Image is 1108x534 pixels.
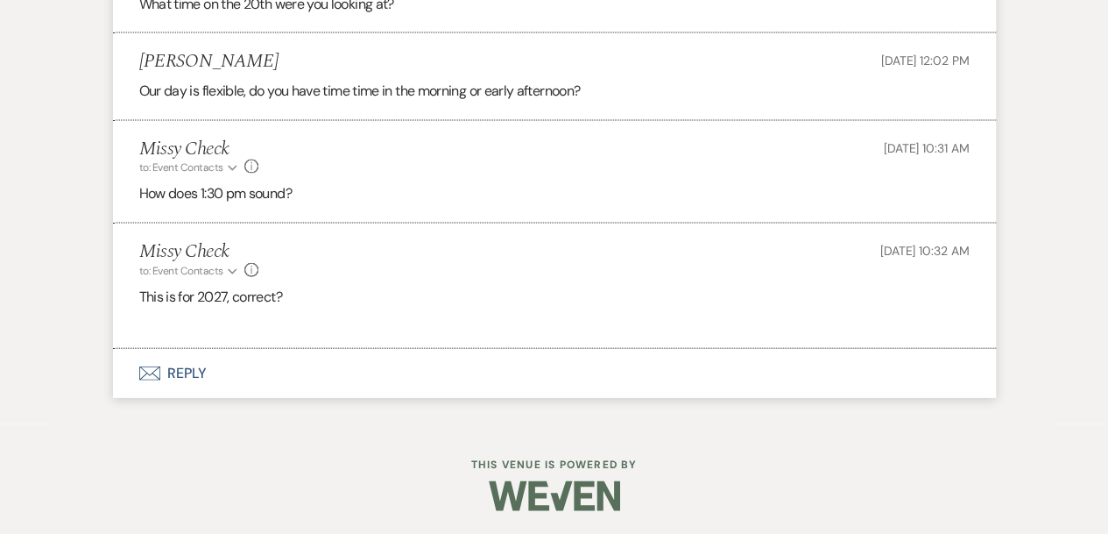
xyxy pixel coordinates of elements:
img: Weven Logo [489,466,620,527]
span: [DATE] 12:02 PM [881,53,970,68]
span: to: Event Contacts [139,264,223,278]
h5: Missy Check [139,241,258,263]
p: This is for 2027, correct? [139,286,970,309]
span: to: Event Contacts [139,160,223,174]
p: How does 1:30 pm sound? [139,182,970,205]
button: to: Event Contacts [139,263,240,279]
button: to: Event Contacts [139,160,240,175]
h5: [PERSON_NAME] [139,51,279,73]
button: Reply [113,349,996,398]
p: Our day is flexible, do you have time time in the morning or early afternoon? [139,80,970,103]
h5: Missy Check [139,139,258,160]
span: [DATE] 10:31 AM [884,140,970,156]
span: [DATE] 10:32 AM [880,243,970,259]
